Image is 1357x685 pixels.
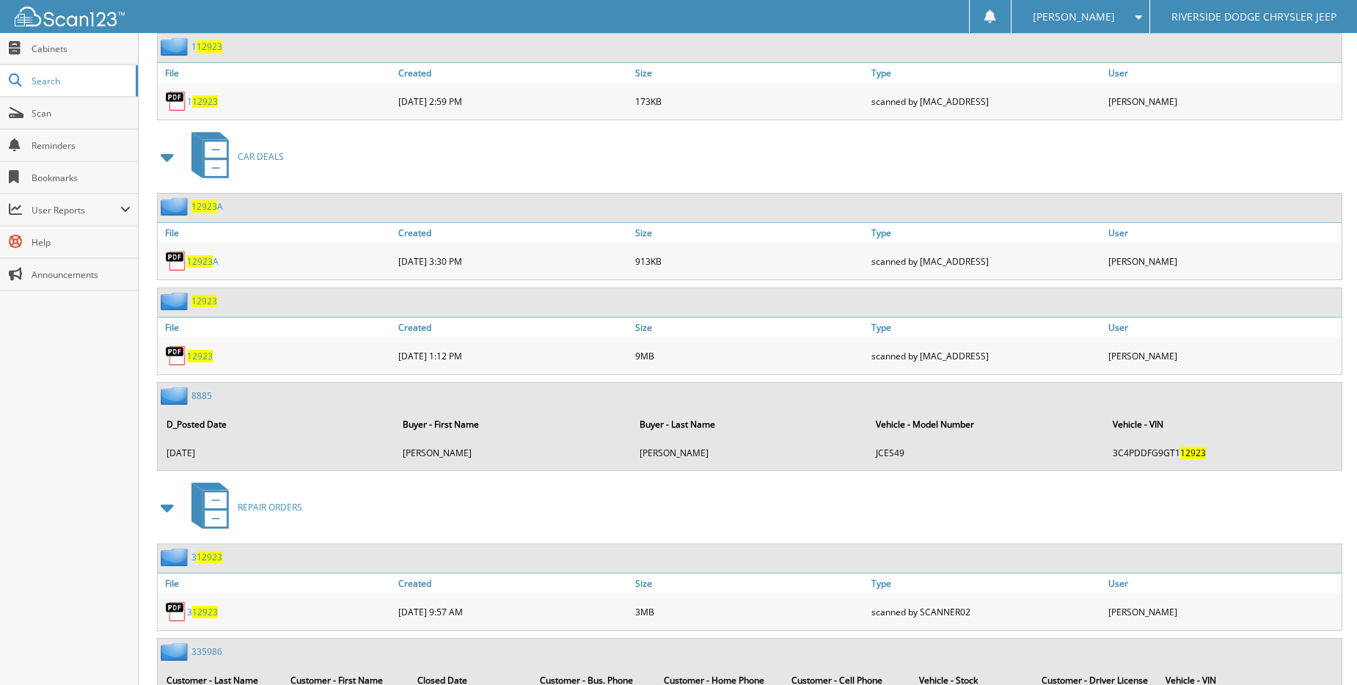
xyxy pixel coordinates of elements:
span: 12923 [1180,447,1206,459]
span: CAR DEALS [238,150,284,163]
a: 12923 [187,350,213,362]
a: 12923A [191,200,223,213]
td: JCES49 [868,441,1103,465]
a: File [158,318,395,337]
span: Help [32,236,131,249]
div: [DATE] 3:30 PM [395,246,632,276]
div: scanned by [MAC_ADDRESS] [868,341,1105,370]
div: 3MB [632,597,868,626]
span: User Reports [32,204,120,216]
span: Announcements [32,268,131,281]
a: Type [868,223,1105,243]
td: [PERSON_NAME] [632,441,867,465]
div: scanned by [MAC_ADDRESS] [868,246,1105,276]
td: [DATE] [159,441,394,465]
a: User [1105,223,1342,243]
div: scanned by [MAC_ADDRESS] [868,87,1105,116]
a: 335986 [191,645,222,658]
div: [DATE] 2:59 PM [395,87,632,116]
div: [PERSON_NAME] [1105,246,1342,276]
div: 913KB [632,246,868,276]
a: File [158,63,395,83]
th: D_Posted Date [159,409,394,439]
span: Search [32,75,128,87]
th: Vehicle - Model Number [868,409,1103,439]
a: Size [632,318,868,337]
a: 112923 [191,40,222,53]
span: Bookmarks [32,172,131,184]
img: folder2.png [161,642,191,661]
iframe: Chat Widget [1284,615,1357,685]
th: Vehicle - VIN [1105,409,1340,439]
span: 12923 [191,200,217,213]
a: Size [632,223,868,243]
a: Created [395,574,632,593]
a: File [158,223,395,243]
div: [PERSON_NAME] [1105,87,1342,116]
span: Scan [32,107,131,120]
a: CAR DEALS [183,128,284,186]
img: folder2.png [161,548,191,566]
div: scanned by SCANNER02 [868,597,1105,626]
a: REPAIR ORDERS [183,478,302,536]
img: PDF.png [165,250,187,272]
a: User [1105,318,1342,337]
div: [DATE] 1:12 PM [395,341,632,370]
a: Size [632,574,868,593]
img: PDF.png [165,601,187,623]
div: 173KB [632,87,868,116]
td: 3C4PDDFG9GT1 [1105,441,1340,465]
span: [PERSON_NAME] [1033,12,1115,21]
div: [PERSON_NAME] [1105,597,1342,626]
a: File [158,574,395,593]
span: 12923 [197,40,222,53]
span: RIVERSIDE DODGE CHRYSLER JEEP [1171,12,1336,21]
img: folder2.png [161,292,191,310]
span: Reminders [32,139,131,152]
a: User [1105,63,1342,83]
th: Buyer - Last Name [632,409,867,439]
div: 9MB [632,341,868,370]
a: Size [632,63,868,83]
img: PDF.png [165,90,187,112]
img: scan123-logo-white.svg [15,7,125,26]
a: Type [868,574,1105,593]
a: Created [395,223,632,243]
span: 12923 [187,255,213,268]
img: folder2.png [161,387,191,405]
a: 112923 [187,95,218,108]
a: 8885 [191,389,212,402]
span: 12923 [192,95,218,108]
div: [DATE] 9:57 AM [395,597,632,626]
a: 312923 [191,551,222,563]
a: Type [868,318,1105,337]
th: Buyer - First Name [395,409,630,439]
img: folder2.png [161,37,191,56]
a: 12923 [191,295,217,307]
div: [PERSON_NAME] [1105,341,1342,370]
img: PDF.png [165,345,187,367]
a: Created [395,318,632,337]
td: [PERSON_NAME] [395,441,630,465]
span: 12923 [192,606,218,618]
span: 12923 [197,551,222,563]
a: Type [868,63,1105,83]
a: 312923 [187,606,218,618]
a: User [1105,574,1342,593]
img: folder2.png [161,197,191,216]
a: Created [395,63,632,83]
a: 12923A [187,255,219,268]
span: REPAIR ORDERS [238,501,302,513]
span: Cabinets [32,43,131,55]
